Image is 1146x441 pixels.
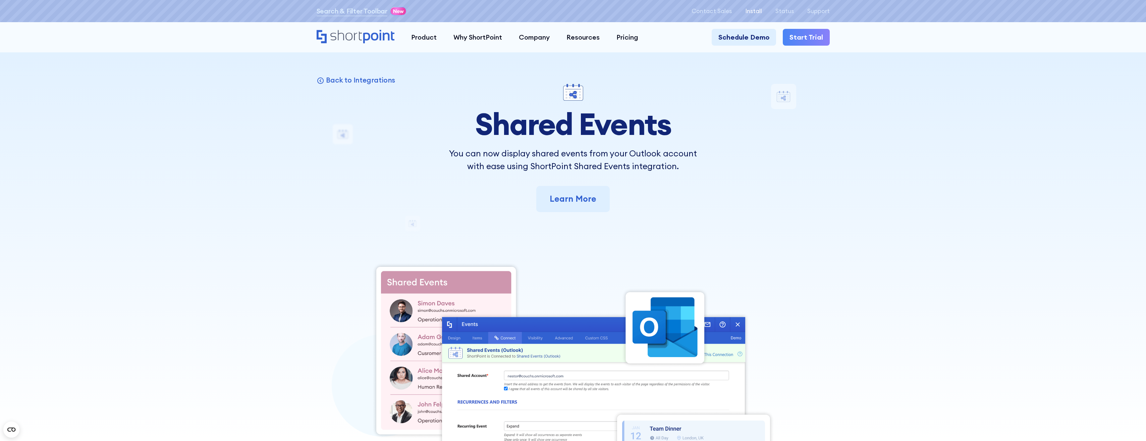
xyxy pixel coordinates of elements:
p: Back to Integrations [326,76,395,85]
div: Pricing [616,32,638,42]
a: Resources [558,29,608,46]
h1: Shared Events [447,107,699,141]
a: Company [510,29,558,46]
a: Support [807,8,830,14]
a: Why ShortPoint [445,29,510,46]
a: Back to Integrations [317,76,395,85]
div: Product [411,32,437,42]
div: Resources [566,32,600,42]
a: Product [403,29,445,46]
a: Schedule Demo [712,29,776,46]
a: Install [745,8,762,14]
a: Start Trial [783,29,830,46]
iframe: Chat Widget [1025,363,1146,441]
div: Company [519,32,550,42]
button: Open CMP widget [3,422,19,438]
p: You can now display shared events from your Outlook account with ease using ShortPoint Shared Eve... [447,147,699,173]
a: Pricing [608,29,647,46]
a: Search & Filter Toolbar [317,6,387,16]
a: Status [775,8,794,14]
div: Why ShortPoint [453,32,502,42]
a: Home [317,30,395,44]
a: Learn More [536,186,610,212]
img: Shared Events [563,84,583,101]
a: Contact Sales [692,8,732,14]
